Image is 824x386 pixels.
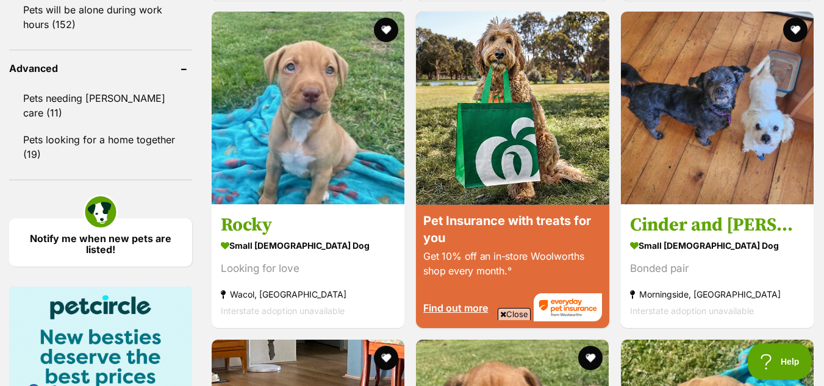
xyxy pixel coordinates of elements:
[630,306,754,316] span: Interstate adoption unavailable
[212,12,404,204] img: Rocky - Medium Cross Breed Dog
[221,306,345,316] span: Interstate adoption unavailable
[221,237,395,254] strong: small [DEMOGRAPHIC_DATA] Dog
[9,63,192,74] header: Advanced
[221,260,395,277] div: Looking for love
[116,325,708,380] iframe: Advertisement
[9,127,192,167] a: Pets looking for a home together (19)
[498,308,531,320] span: Close
[748,343,812,380] iframe: Help Scout Beacon - Open
[9,218,192,266] a: Notify me when new pets are listed!
[630,237,804,254] strong: small [DEMOGRAPHIC_DATA] Dog
[621,204,814,328] a: Cinder and [PERSON_NAME] small [DEMOGRAPHIC_DATA] Dog Bonded pair Morningside, [GEOGRAPHIC_DATA] ...
[621,12,814,204] img: Cinder and AJ - Maltese x Shih Tzu Dog
[374,18,398,42] button: favourite
[630,286,804,302] strong: Morningside, [GEOGRAPHIC_DATA]
[212,204,404,328] a: Rocky small [DEMOGRAPHIC_DATA] Dog Looking for love Wacol, [GEOGRAPHIC_DATA] Interstate adoption ...
[221,286,395,302] strong: Wacol, [GEOGRAPHIC_DATA]
[630,260,804,277] div: Bonded pair
[783,18,808,42] button: favourite
[630,213,804,237] h3: Cinder and [PERSON_NAME]
[9,85,192,126] a: Pets needing [PERSON_NAME] care (11)
[221,213,395,237] h3: Rocky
